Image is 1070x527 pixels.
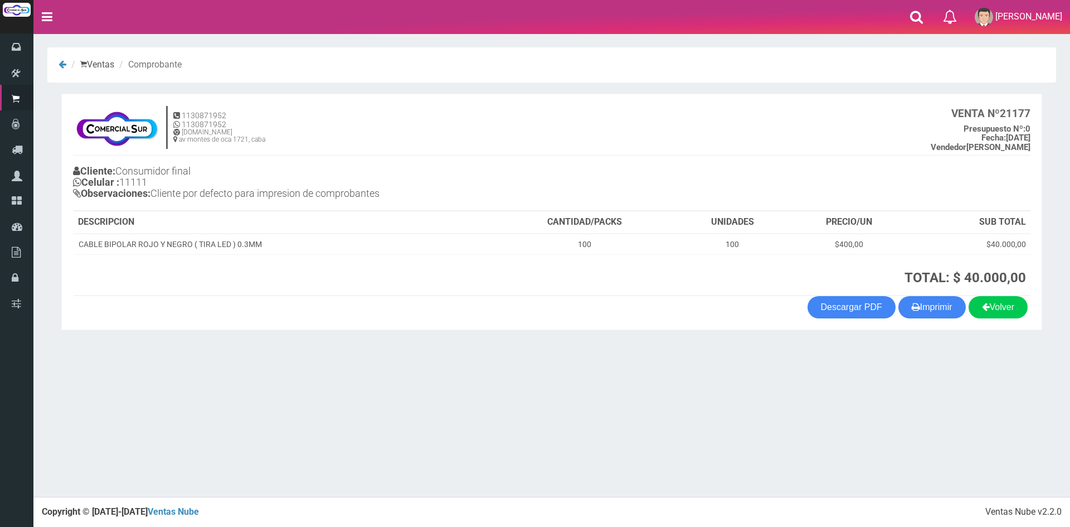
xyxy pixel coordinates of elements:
li: Ventas [69,59,114,71]
th: SUB TOTAL [909,211,1030,234]
th: CANTIDAD/PACKS [494,211,676,234]
b: Cliente: [73,165,115,177]
td: CABLE BIPOLAR ROJO Y NEGRO ( TIRA LED ) 0.3MM [74,234,494,255]
span: [PERSON_NAME] [995,11,1062,22]
h4: Consumidor final 11111 Cliente por defecto para impresion de comprobantes [73,163,552,204]
img: f695dc5f3a855ddc19300c990e0c55a2.jpg [73,105,160,150]
img: Logo grande [3,3,31,17]
b: Celular : [73,176,119,188]
a: Volver [969,296,1028,318]
button: Imprimir [898,296,966,318]
img: User Image [975,8,993,26]
td: $40.000,00 [909,234,1030,255]
strong: Fecha: [981,133,1006,143]
th: DESCRIPCION [74,211,494,234]
li: Comprobante [116,59,182,71]
b: Observaciones: [73,187,150,199]
b: 21177 [951,107,1030,120]
td: 100 [676,234,789,255]
div: Ventas Nube v2.2.0 [985,506,1062,519]
h6: [DOMAIN_NAME] av montes de oca 1721, caba [173,129,265,143]
strong: Presupuesto Nº: [964,124,1025,134]
b: 0 [964,124,1030,134]
th: PRECIO/UN [789,211,909,234]
a: Ventas Nube [148,506,199,517]
b: [PERSON_NAME] [931,142,1030,152]
h5: 1130871952 1130871952 [173,112,265,129]
th: UNIDADES [676,211,789,234]
strong: Copyright © [DATE]-[DATE] [42,506,199,517]
a: Descargar PDF [808,296,896,318]
b: [DATE] [981,133,1030,143]
strong: TOTAL: $ 40.000,00 [904,270,1026,286]
strong: Vendedor [931,142,966,152]
td: $400,00 [789,234,909,255]
td: 100 [494,234,676,255]
strong: VENTA Nº [951,107,1000,120]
